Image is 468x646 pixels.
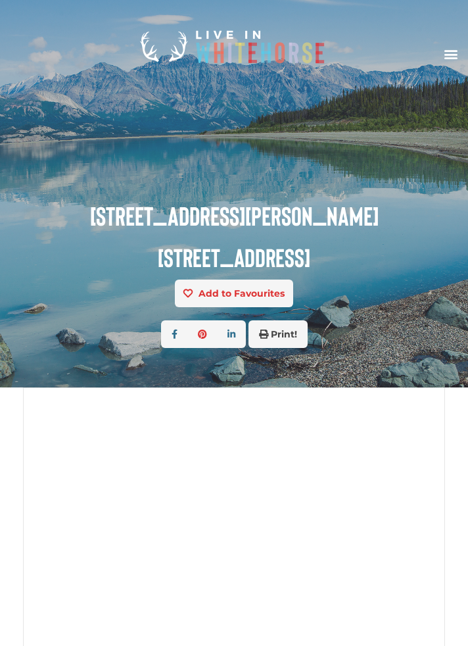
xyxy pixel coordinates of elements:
[52,201,416,230] span: [STREET_ADDRESS][PERSON_NAME]
[248,320,308,348] button: Print!
[440,43,461,64] div: Menu Toggle
[199,287,285,299] strong: Add to Favourites
[158,241,310,272] small: [STREET_ADDRESS]
[271,328,297,340] strong: Print!
[175,280,293,307] button: Add to Favourites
